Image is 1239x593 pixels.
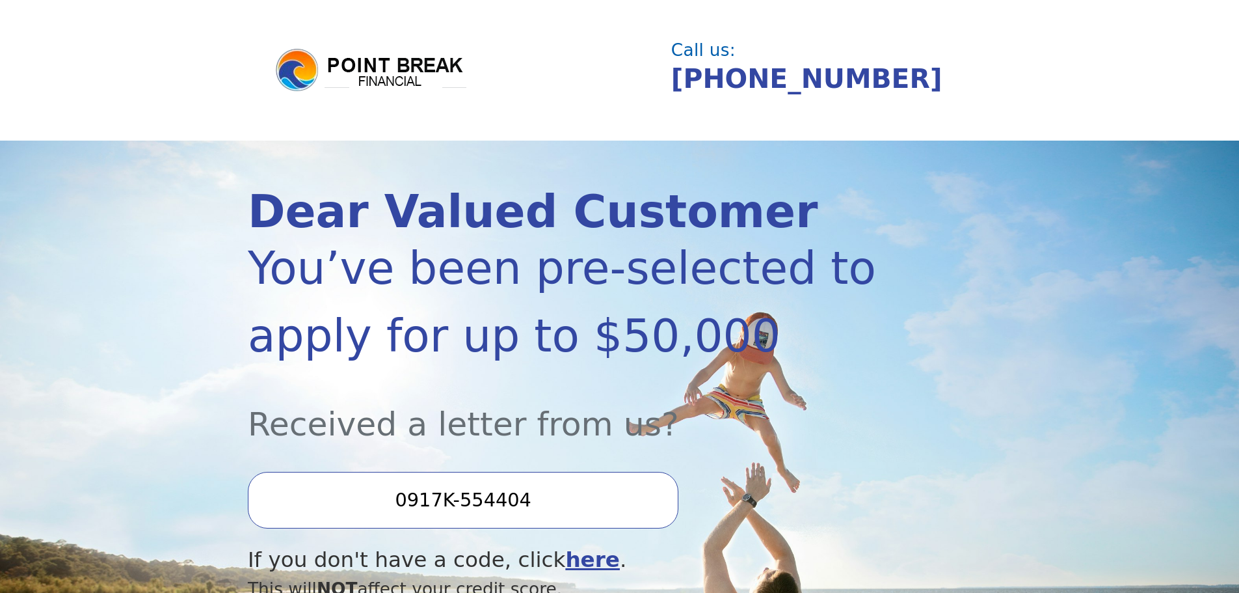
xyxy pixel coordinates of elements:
[671,63,942,94] a: [PHONE_NUMBER]
[671,42,981,59] div: Call us:
[248,234,880,370] div: You’ve been pre-selected to apply for up to $50,000
[248,472,678,528] input: Enter your Offer Code:
[274,47,469,94] img: logo.png
[248,544,880,576] div: If you don't have a code, click .
[565,547,620,572] a: here
[248,189,880,234] div: Dear Valued Customer
[248,370,880,448] div: Received a letter from us?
